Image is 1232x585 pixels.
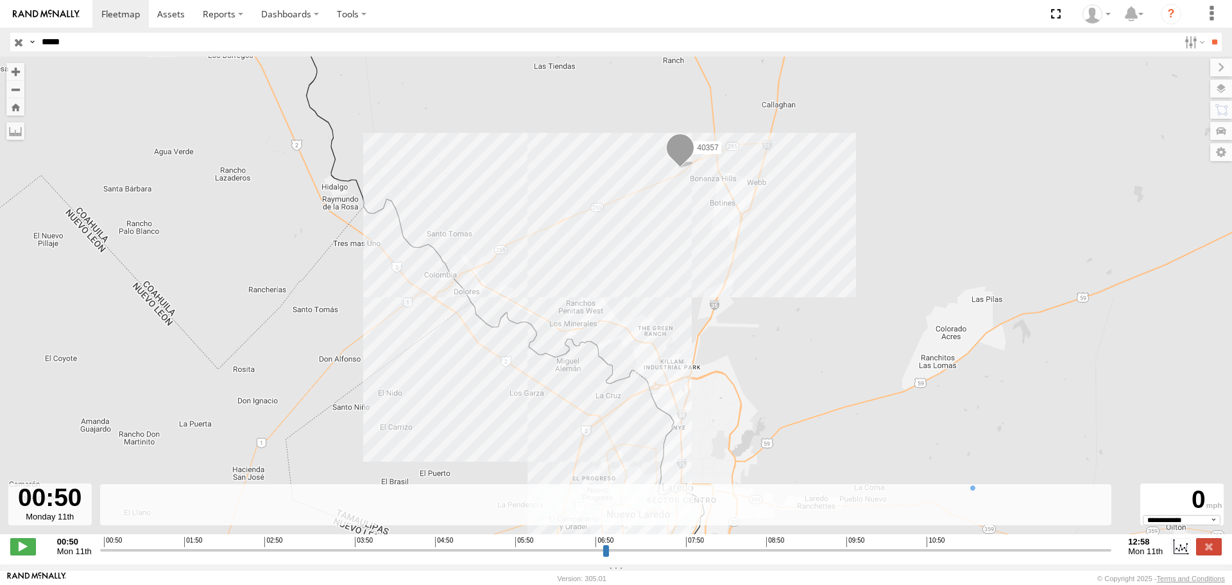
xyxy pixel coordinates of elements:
span: 40357 [697,143,718,152]
span: 05:50 [515,537,533,547]
span: 01:50 [184,537,202,547]
div: Caseta Laredo TX [1078,4,1115,24]
strong: 00:50 [57,537,92,546]
span: 04:50 [435,537,453,547]
strong: 12:58 [1128,537,1163,546]
label: Search Filter Options [1179,33,1207,51]
span: 09:50 [846,537,864,547]
span: Mon 11th Aug 2025 [1128,546,1163,556]
span: 08:50 [766,537,784,547]
label: Map Settings [1210,143,1232,161]
img: rand-logo.svg [13,10,80,19]
div: © Copyright 2025 - [1097,575,1225,582]
button: Zoom Home [6,98,24,116]
span: 03:50 [355,537,373,547]
div: 0 [1142,485,1222,515]
i: ? [1161,4,1181,24]
button: Zoom out [6,80,24,98]
label: Measure [6,122,24,140]
span: 02:50 [264,537,282,547]
span: 10:50 [927,537,945,547]
a: Visit our Website [7,572,66,585]
label: Close [1196,538,1222,555]
a: Terms and Conditions [1157,575,1225,582]
label: Play/Stop [10,538,36,555]
span: 06:50 [595,537,613,547]
span: Mon 11th Aug 2025 [57,546,92,556]
button: Zoom in [6,63,24,80]
div: Version: 305.01 [558,575,606,582]
span: 07:50 [686,537,704,547]
label: Search Query [27,33,37,51]
span: 00:50 [104,537,122,547]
